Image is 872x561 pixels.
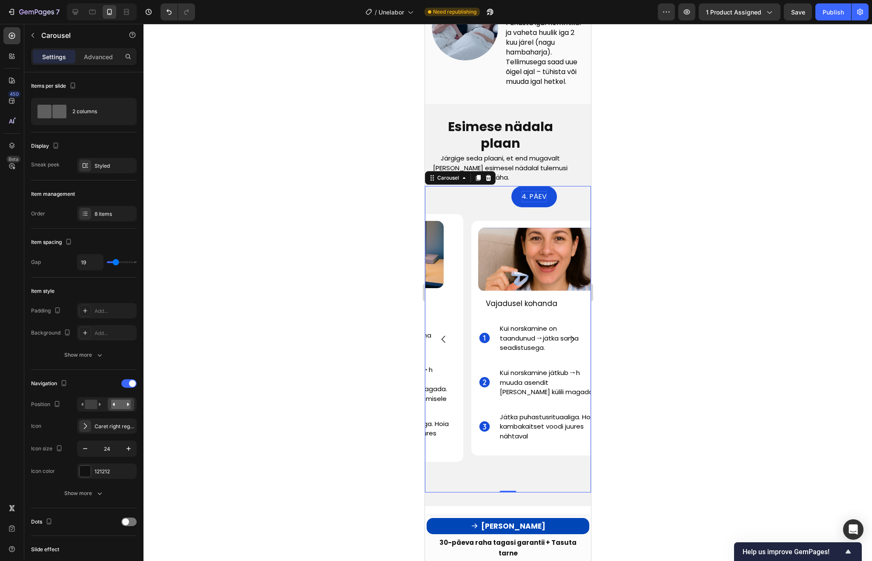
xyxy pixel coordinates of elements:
span: Help us improve GemPages! [743,548,843,556]
span: Vajadusel kohanda [61,275,132,285]
div: Icon [31,422,41,430]
div: Item management [31,190,75,198]
div: Rich Text Editor. Editing area: main [97,167,122,178]
div: Caret right regular [95,423,135,430]
button: <p><span style="font-size:16px;">4. PÄEV</span></p> [86,162,132,183]
div: Sneak peek [31,161,60,169]
div: 121212 [95,468,135,475]
div: Item style [31,287,54,295]
div: Undo/Redo [161,3,195,20]
div: Add... [95,307,135,315]
span: / [375,8,377,17]
button: Show more [31,347,137,363]
div: Items per slide [31,80,78,92]
p: Settings [42,52,66,61]
div: Icon size [31,443,64,455]
button: 7 [3,3,63,20]
button: Publish [815,3,851,20]
span: h muuda asendit [PERSON_NAME] külili magada [75,344,168,372]
span: Save [791,9,805,16]
iframe: Design area [425,24,591,561]
div: Dots [31,516,54,528]
p: 7 [56,7,60,17]
div: Carousel [11,150,36,158]
p: Advanced [84,52,113,61]
div: Publish [823,8,844,17]
input: Auto [77,255,103,270]
div: Position [31,399,62,410]
button: 1 product assigned [699,3,780,20]
div: Background [31,327,72,339]
div: Show more [64,351,104,359]
strong: → [143,343,151,354]
div: Add... [95,329,135,337]
span: 4. PÄEV [97,168,122,177]
div: Navigation [31,378,69,389]
span: Need republishing [433,8,476,16]
div: Icon color [31,467,55,475]
span: jätka sama seadistusega. [75,310,154,329]
span: Kui norskamine jätkub [75,344,143,353]
button: Carousel Next Arrow [135,303,159,327]
button: Carousel Back Arrow [7,303,31,327]
div: Display [31,140,61,152]
strong: → [110,309,118,319]
div: Item spacing [31,237,74,248]
div: Show more [64,489,104,498]
p: Carousel [41,30,114,40]
span: Järgige seda plaani, et end mugavalt [PERSON_NAME] esimesel nädalal tulemusi näha. [8,130,143,158]
div: Styled [95,162,135,170]
div: Padding [31,305,63,317]
button: Save [784,3,812,20]
div: Gap [31,258,41,266]
button: Show survey - Help us improve GemPages! [743,547,853,557]
div: Open Intercom Messenger [843,519,863,540]
div: Beta [6,156,20,163]
div: 450 [8,91,20,97]
div: Order [31,210,45,218]
button: Show more [31,486,137,501]
span: Kui norskamine on taandunud [75,300,132,319]
div: Slide effect [31,546,59,553]
div: 2 columns [72,102,124,121]
span: Jätka puhastusrituaaliga. Hoia kambakaitset voodi juures nähtaval [75,389,171,417]
span: 1 product assigned [706,8,761,17]
span: Unelabor [379,8,404,17]
strong: Esimese nädala plaan [23,94,128,129]
div: 8 items [95,210,135,218]
img: image_demo.jpg [53,204,179,267]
